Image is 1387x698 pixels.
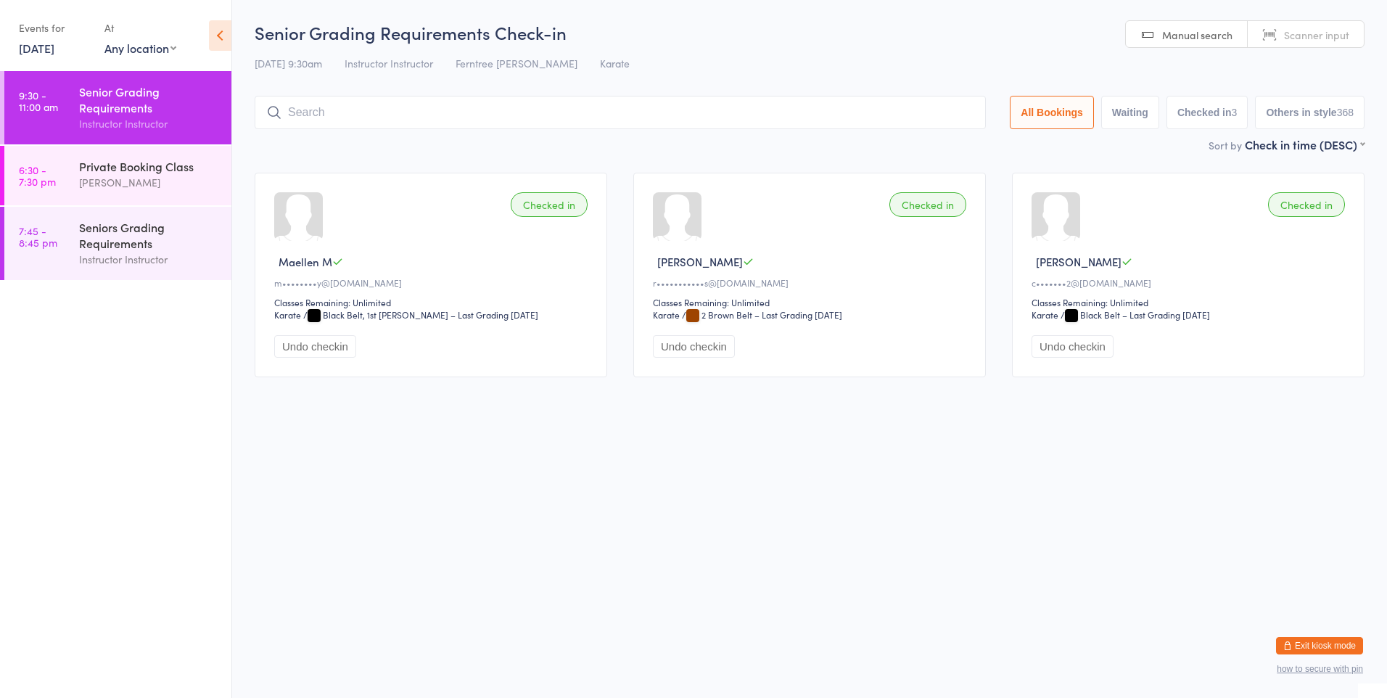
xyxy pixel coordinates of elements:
time: 7:45 - 8:45 pm [19,225,57,248]
span: [PERSON_NAME] [1036,254,1121,269]
div: Events for [19,16,90,40]
span: Scanner input [1284,28,1349,42]
label: Sort by [1209,138,1242,152]
time: 6:30 - 7:30 pm [19,164,56,187]
div: Seniors Grading Requirements [79,219,219,251]
button: Waiting [1101,96,1159,129]
div: At [104,16,176,40]
div: Checked in [1268,192,1345,217]
div: Classes Remaining: Unlimited [274,296,592,308]
a: [DATE] [19,40,54,56]
div: 368 [1337,107,1354,118]
div: Check in time (DESC) [1245,136,1365,152]
span: Karate [600,56,630,70]
div: Karate [1032,308,1058,321]
span: [PERSON_NAME] [657,254,743,269]
span: Ferntree [PERSON_NAME] [456,56,577,70]
div: Classes Remaining: Unlimited [653,296,971,308]
span: [DATE] 9:30am [255,56,322,70]
div: Checked in [511,192,588,217]
div: 3 [1232,107,1238,118]
div: [PERSON_NAME] [79,174,219,191]
div: Karate [653,308,680,321]
button: Undo checkin [1032,335,1114,358]
button: Others in style368 [1255,96,1365,129]
div: m••••••••y@[DOMAIN_NAME] [274,276,592,289]
div: Classes Remaining: Unlimited [1032,296,1349,308]
div: Senior Grading Requirements [79,83,219,115]
div: Private Booking Class [79,158,219,174]
span: / Black Belt – Last Grading [DATE] [1061,308,1210,321]
span: Manual search [1162,28,1232,42]
div: Checked in [889,192,966,217]
div: c•••••••2@[DOMAIN_NAME] [1032,276,1349,289]
span: / Black Belt, 1st [PERSON_NAME] – Last Grading [DATE] [303,308,538,321]
button: All Bookings [1010,96,1094,129]
button: Undo checkin [653,335,735,358]
div: Instructor Instructor [79,251,219,268]
div: Instructor Instructor [79,115,219,132]
a: 6:30 -7:30 pmPrivate Booking Class[PERSON_NAME] [4,146,231,205]
input: Search [255,96,986,129]
h2: Senior Grading Requirements Check-in [255,20,1365,44]
span: / 2 Brown Belt – Last Grading [DATE] [682,308,842,321]
button: Undo checkin [274,335,356,358]
a: 9:30 -11:00 amSenior Grading RequirementsInstructor Instructor [4,71,231,144]
time: 9:30 - 11:00 am [19,89,58,112]
div: Any location [104,40,176,56]
span: Instructor Instructor [345,56,433,70]
a: 7:45 -8:45 pmSeniors Grading RequirementsInstructor Instructor [4,207,231,280]
button: how to secure with pin [1277,664,1363,674]
button: Exit kiosk mode [1276,637,1363,654]
div: r•••••••••••s@[DOMAIN_NAME] [653,276,971,289]
div: Karate [274,308,301,321]
span: Maellen M [279,254,332,269]
button: Checked in3 [1166,96,1248,129]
